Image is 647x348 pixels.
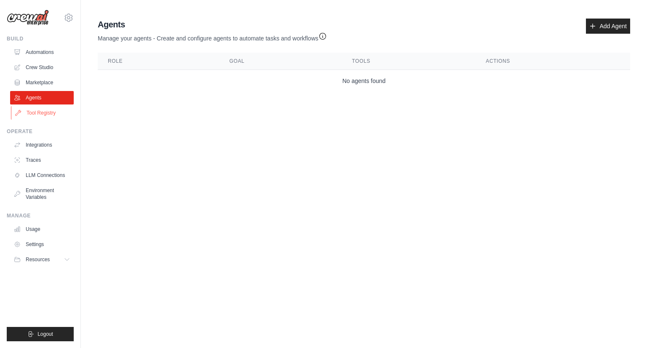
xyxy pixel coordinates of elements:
[342,53,476,70] th: Tools
[10,138,74,152] a: Integrations
[10,169,74,182] a: LLM Connections
[10,238,74,251] a: Settings
[10,184,74,204] a: Environment Variables
[7,10,49,26] img: Logo
[586,19,630,34] a: Add Agent
[98,30,327,43] p: Manage your agents - Create and configure agents to automate tasks and workflows
[10,222,74,236] a: Usage
[11,106,75,120] a: Tool Registry
[7,212,74,219] div: Manage
[10,253,74,266] button: Resources
[98,19,327,30] h2: Agents
[98,53,219,70] th: Role
[10,76,74,89] a: Marketplace
[26,256,50,263] span: Resources
[219,53,342,70] th: Goal
[37,331,53,337] span: Logout
[98,70,630,92] td: No agents found
[10,61,74,74] a: Crew Studio
[7,35,74,42] div: Build
[10,46,74,59] a: Automations
[7,128,74,135] div: Operate
[7,327,74,341] button: Logout
[476,53,630,70] th: Actions
[10,153,74,167] a: Traces
[10,91,74,104] a: Agents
